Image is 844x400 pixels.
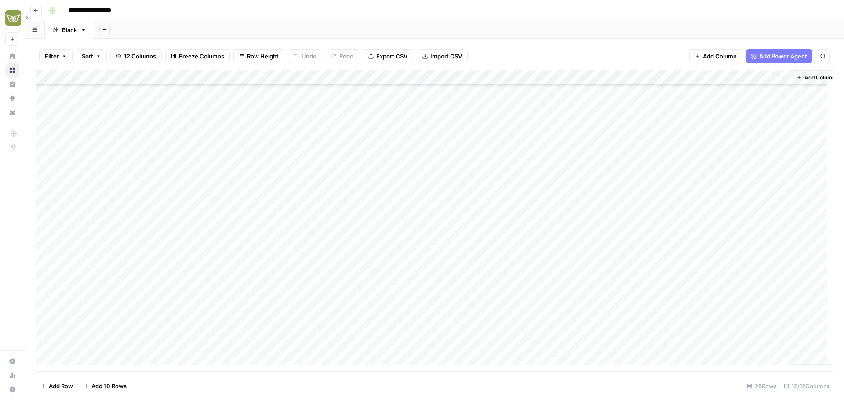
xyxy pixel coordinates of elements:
[363,49,413,63] button: Export CSV
[746,49,812,63] button: Add Power Agent
[247,52,279,61] span: Row Height
[5,382,19,396] button: Help + Support
[5,10,21,26] img: Evergreen Media Logo
[110,49,162,63] button: 12 Columns
[5,368,19,382] a: Usage
[39,49,73,63] button: Filter
[62,25,77,34] div: Blank
[49,382,73,390] span: Add Row
[45,52,59,61] span: Filter
[793,72,839,83] button: Add Column
[302,52,316,61] span: Undo
[326,49,359,63] button: Redo
[339,52,353,61] span: Redo
[417,49,468,63] button: Import CSV
[45,21,94,39] a: Blank
[430,52,462,61] span: Import CSV
[91,382,127,390] span: Add 10 Rows
[288,49,322,63] button: Undo
[76,49,107,63] button: Sort
[5,354,19,368] a: Settings
[5,7,19,29] button: Workspace: Evergreen Media
[804,74,835,82] span: Add Column
[179,52,224,61] span: Freeze Columns
[82,52,93,61] span: Sort
[780,379,833,393] div: 12/12 Columns
[5,77,19,91] a: Insights
[78,379,132,393] button: Add 10 Rows
[743,379,780,393] div: 28 Rows
[703,52,737,61] span: Add Column
[759,52,807,61] span: Add Power Agent
[165,49,230,63] button: Freeze Columns
[5,91,19,105] a: Opportunities
[36,379,78,393] button: Add Row
[5,49,19,63] a: Home
[233,49,284,63] button: Row Height
[376,52,407,61] span: Export CSV
[5,105,19,119] a: Your Data
[124,52,156,61] span: 12 Columns
[689,49,742,63] button: Add Column
[5,63,19,77] a: Browse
